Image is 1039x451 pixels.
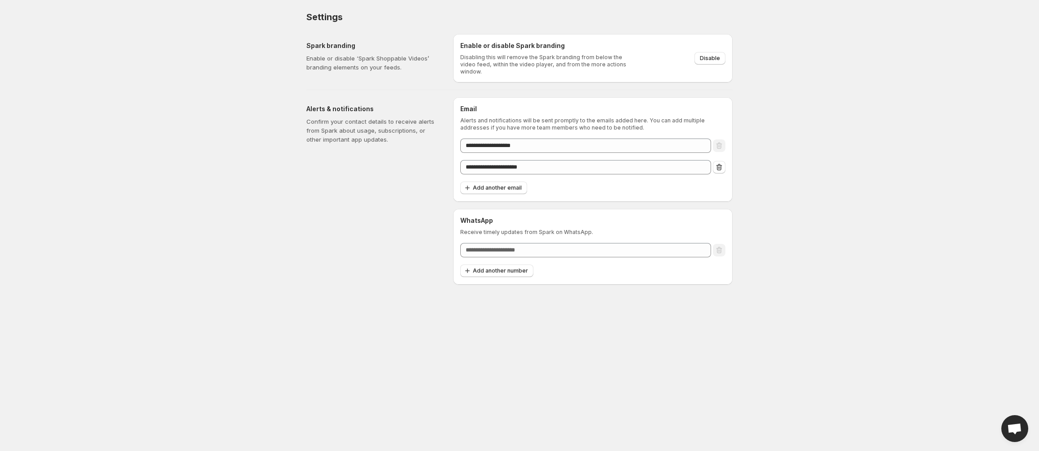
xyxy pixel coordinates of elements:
[306,41,439,50] h5: Spark branding
[473,184,522,191] span: Add another email
[460,265,533,277] button: Add another number
[700,55,720,62] span: Disable
[306,104,439,113] h5: Alerts & notifications
[460,104,725,113] h6: Email
[306,54,439,72] p: Enable or disable ‘Spark Shoppable Videos’ branding elements on your feeds.
[306,117,439,144] p: Confirm your contact details to receive alerts from Spark about usage, subscriptions, or other im...
[460,182,527,194] button: Add another email
[460,41,632,50] h6: Enable or disable Spark branding
[1001,415,1028,442] div: Open chat
[306,12,342,22] span: Settings
[713,161,725,173] button: Remove email
[460,117,725,131] p: Alerts and notifications will be sent promptly to the emails added here. You can add multiple add...
[694,52,725,65] button: Disable
[460,216,725,225] h6: WhatsApp
[460,229,725,236] p: Receive timely updates from Spark on WhatsApp.
[473,267,528,274] span: Add another number
[460,54,632,75] p: Disabling this will remove the Spark branding from below the video feed, within the video player,...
